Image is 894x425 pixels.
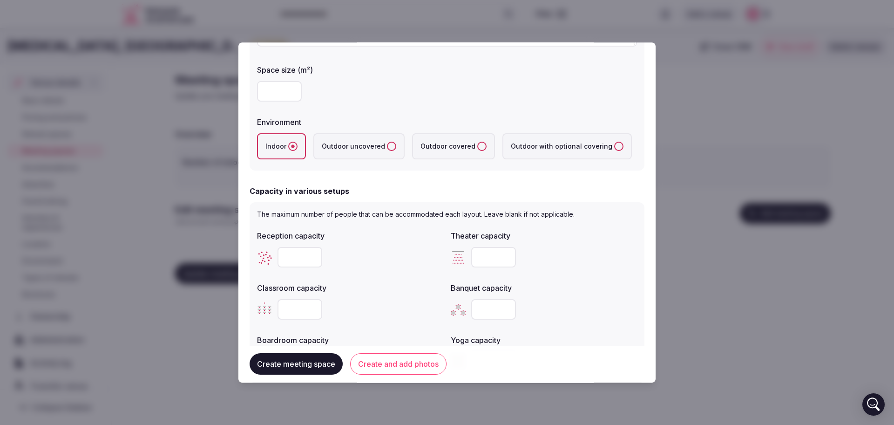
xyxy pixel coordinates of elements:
[257,118,637,126] label: Environment
[451,284,637,292] label: Banquet capacity
[257,210,637,219] p: The maximum number of people that can be accommodated each layout. Leave blank if not applicable.
[257,336,443,344] label: Boardroom capacity
[250,185,349,197] h2: Capacity in various setups
[257,133,306,159] label: Indoor
[451,232,637,240] label: Theater capacity
[257,66,637,74] label: Space size (m²)
[250,354,343,375] button: Create meeting space
[313,133,405,159] label: Outdoor uncovered
[257,284,443,292] label: Classroom capacity
[477,142,487,151] button: Outdoor covered
[502,133,632,159] label: Outdoor with optional covering
[350,354,447,375] button: Create and add photos
[614,142,623,151] button: Outdoor with optional covering
[451,336,637,344] label: Yoga capacity
[387,142,396,151] button: Outdoor uncovered
[288,142,298,151] button: Indoor
[412,133,495,159] label: Outdoor covered
[257,232,443,240] label: Reception capacity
